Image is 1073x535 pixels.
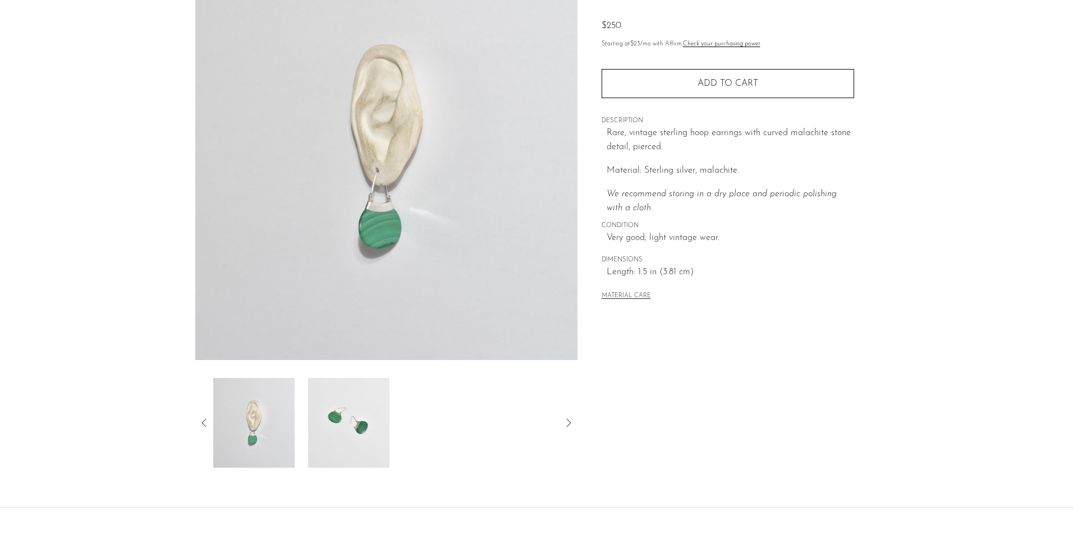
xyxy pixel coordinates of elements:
img: Malachite Hoop Earrings [308,378,389,468]
span: CONDITION [602,221,854,231]
button: Add to cart [602,69,854,98]
button: MATERIAL CARE [602,292,651,301]
a: Check your purchasing power - Learn more about Affirm Financing (opens in modal) [683,41,760,47]
span: Length: 1.5 in (3.81 cm) [607,265,854,280]
p: Material: Sterling silver, malachite. [607,164,854,178]
p: Starting at /mo with Affirm. [602,39,854,49]
i: We recommend storing in a dry place and periodic polishing with a cloth. [607,190,837,213]
span: DESCRIPTION [602,116,854,126]
img: Malachite Hoop Earrings [213,378,295,468]
span: $250 [602,21,621,30]
span: Add to cart [698,79,758,88]
span: $23 [630,41,640,47]
span: Very good; light vintage wear. [607,231,854,246]
span: DIMENSIONS [602,255,854,265]
p: Rare, vintage sterling hoop earrings with curved malachite stone detail, pierced. [607,126,854,155]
